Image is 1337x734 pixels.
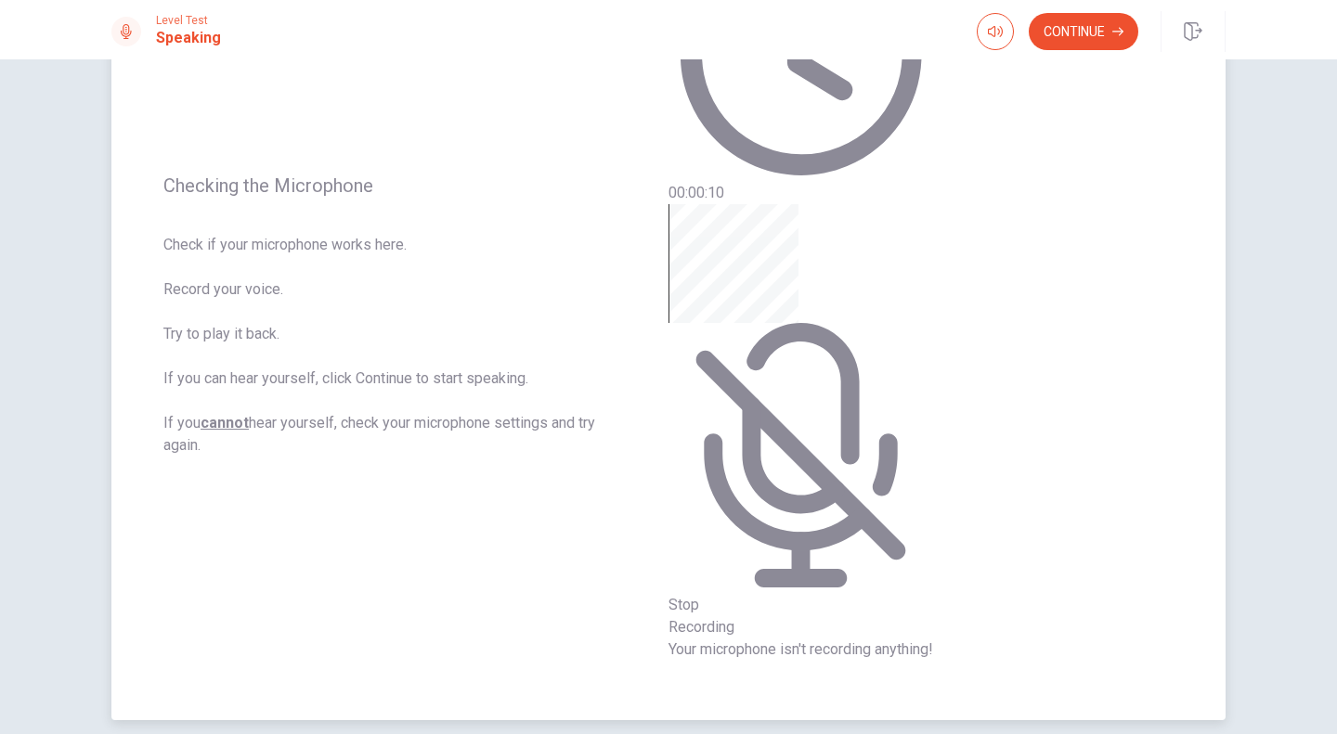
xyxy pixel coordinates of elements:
span: Your microphone isn't recording anything! [668,640,933,658]
span: Stop Recording [668,596,734,636]
div: Stop Recording [668,204,933,638]
u: cannot [201,414,249,431]
span: Checking the Microphone [163,174,617,197]
span: Level Test [156,14,221,27]
button: Continue [1029,13,1138,50]
span: 00:00:10 [668,184,724,201]
span: Check if your microphone works here. Record your voice. Try to play it back. If you can hear your... [163,234,617,457]
h1: Speaking [156,27,221,49]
